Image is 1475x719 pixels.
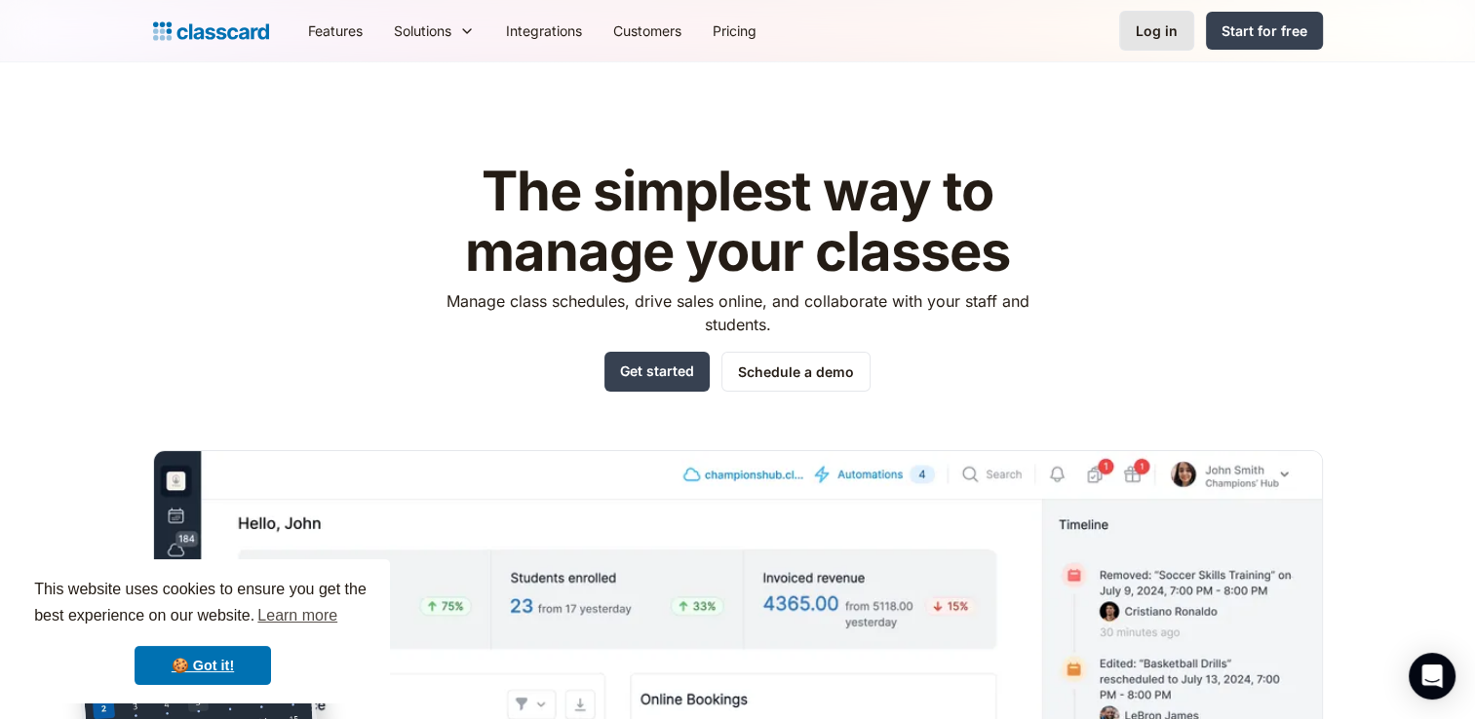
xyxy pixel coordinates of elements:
[490,9,598,53] a: Integrations
[1136,20,1178,41] div: Log in
[34,578,371,630] span: This website uses cookies to ensure you get the best experience on our website.
[428,289,1047,336] p: Manage class schedules, drive sales online, and collaborate with your staff and students.
[428,162,1047,282] h1: The simplest way to manage your classes
[153,18,269,45] a: home
[292,9,378,53] a: Features
[1119,11,1194,51] a: Log in
[254,601,340,630] a: learn more about cookies
[1222,20,1307,41] div: Start for free
[135,646,271,685] a: dismiss cookie message
[1409,653,1456,700] div: Open Intercom Messenger
[721,352,871,392] a: Schedule a demo
[604,352,710,392] a: Get started
[16,559,390,703] div: cookieconsent
[1206,12,1323,50] a: Start for free
[394,20,451,41] div: Solutions
[378,9,490,53] div: Solutions
[598,9,697,53] a: Customers
[697,9,772,53] a: Pricing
